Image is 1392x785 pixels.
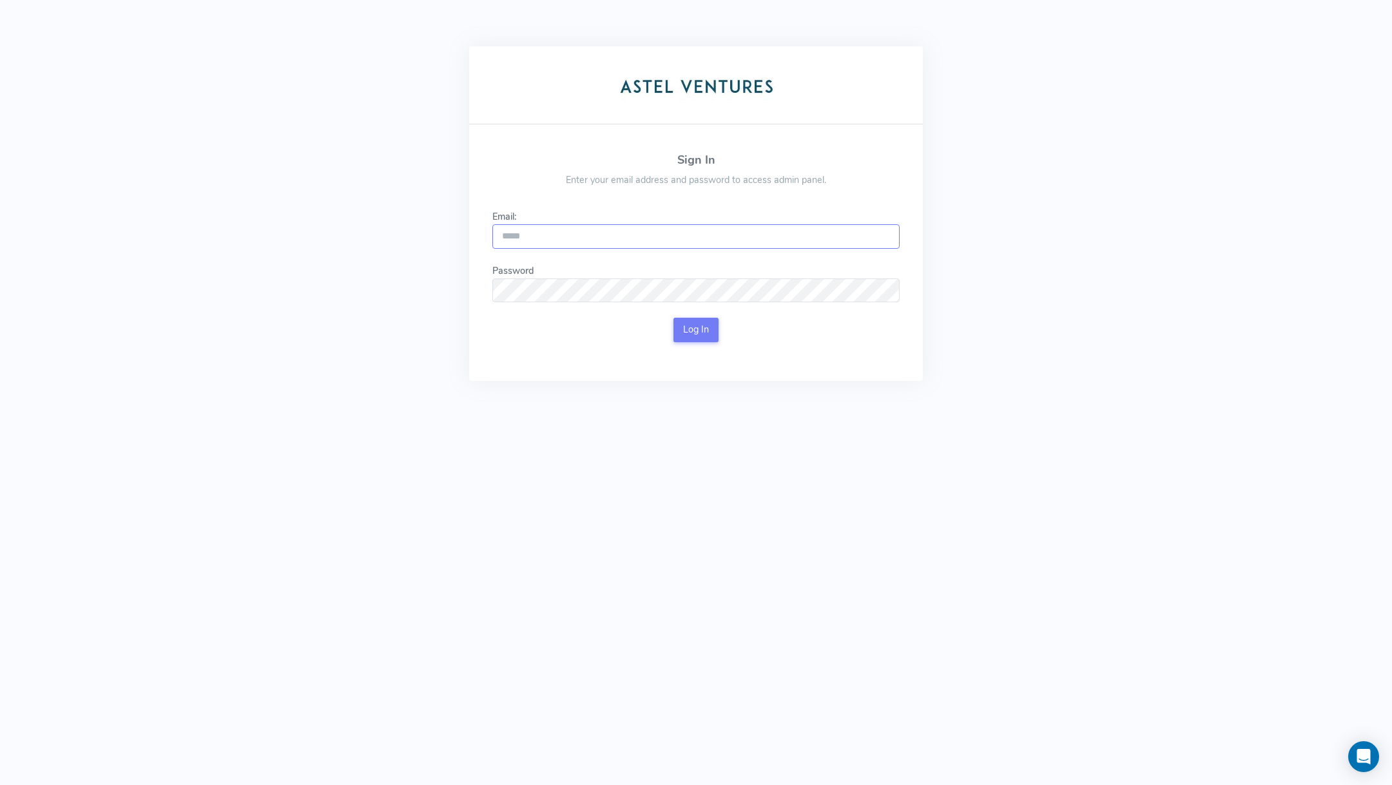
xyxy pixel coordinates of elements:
p: Enter your email address and password to access admin panel. [543,173,849,188]
div: Open Intercom Messenger [1348,741,1379,772]
label: Email: [492,210,516,224]
label: Password [492,264,534,278]
button: Log In [673,318,719,342]
h4: Sign In [543,154,849,167]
